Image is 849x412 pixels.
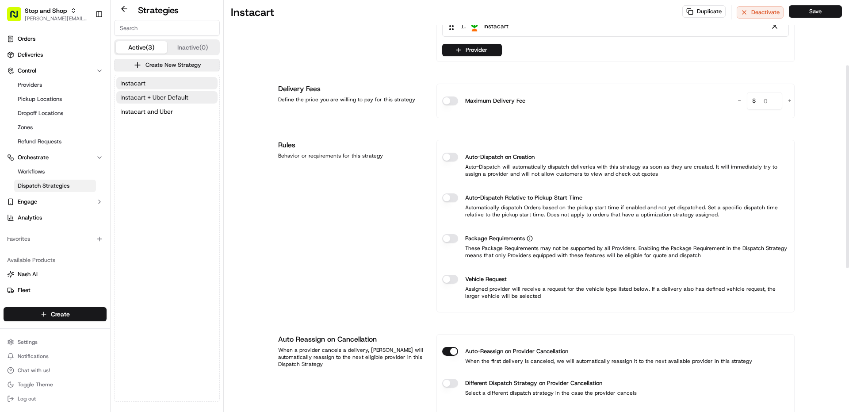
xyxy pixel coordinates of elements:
[749,93,759,111] span: $
[442,204,789,218] p: Automatically dispatch Orders based on the pickup start time if enabled and not yet dispatched. S...
[4,211,107,225] a: Analytics
[138,4,179,16] h2: Strategies
[442,44,502,56] button: Provider
[4,378,107,391] button: Toggle Theme
[62,150,107,157] a: Powered byPylon
[18,67,36,75] span: Control
[18,198,37,206] span: Engage
[789,5,842,18] button: Save
[18,35,35,43] span: Orders
[278,347,426,368] div: When a provider cancels a delivery, [PERSON_NAME] will automatically reassign to the next eligibl...
[4,283,107,297] button: Fleet
[18,182,69,190] span: Dispatch Strategies
[75,129,82,136] div: 💻
[465,347,568,356] label: Auto-Reassign on Provider Cancellation
[14,107,96,119] a: Dropoff Locations
[4,307,107,321] button: Create
[465,153,535,162] label: Auto-Dispatch on Creation
[4,232,107,246] div: Favorites
[442,15,789,37] div: 1. Instacart
[18,123,33,131] span: Zones
[167,41,218,54] button: Inactive (0)
[4,267,107,281] button: Nash AI
[18,270,38,278] span: Nash AI
[278,96,426,103] div: Define the price you are willing to pay for this strategy
[18,168,45,176] span: Workflows
[150,87,161,98] button: Start new chat
[442,285,789,300] p: Assigned provider will receive a request for the vehicle type listed below. If a delivery also ha...
[14,93,96,105] a: Pickup Locations
[465,379,602,388] label: Different Dispatch Strategy on Provider Cancellation
[18,381,53,388] span: Toggle Theme
[114,20,220,36] input: Search
[465,234,525,243] span: Package Requirements
[4,195,107,209] button: Engage
[278,140,426,150] h1: Rules
[4,4,92,25] button: Stop and Shop[PERSON_NAME][EMAIL_ADDRESS][PERSON_NAME][DOMAIN_NAME]
[7,286,103,294] a: Fleet
[465,193,582,202] label: Auto-Dispatch Relative to Pickup Start Time
[442,245,789,259] p: These Package Requirements may not be supported by all Providers. Enabling the Package Requiremen...
[120,107,173,116] span: Instacart and Uber
[4,48,107,62] a: Deliveries
[446,21,509,31] div: 1 .
[18,51,43,59] span: Deliveries
[23,57,159,66] input: Got a question? Start typing here...
[116,41,167,54] button: Active (3)
[51,310,70,319] span: Create
[18,109,63,117] span: Dropoff Locations
[4,364,107,377] button: Chat with us!
[9,129,16,136] div: 📗
[18,395,36,402] span: Log out
[18,214,42,222] span: Analytics
[30,93,112,100] div: We're available if you need us!
[25,15,88,22] button: [PERSON_NAME][EMAIL_ADDRESS][PERSON_NAME][DOMAIN_NAME]
[5,125,71,141] a: 📗Knowledge Base
[278,84,426,94] h1: Delivery Fees
[14,135,96,148] a: Refund Requests
[116,91,218,104] button: Instacart + Uber Default
[25,6,67,15] button: Stop and Shop
[465,96,525,105] label: Maximum Delivery Fee
[469,21,480,31] img: profile_instacart_ahold_partner.png
[30,85,145,93] div: Start new chat
[4,32,107,46] a: Orders
[442,389,637,397] p: Select a different dispatch strategy in the case the provider cancels
[71,125,145,141] a: 💻API Documentation
[120,93,188,102] span: Instacart + Uber Default
[9,85,25,100] img: 1736555255976-a54dd68f-1ca7-489b-9aae-adbdc363a1c4
[4,253,107,267] div: Available Products
[18,128,68,137] span: Knowledge Base
[278,152,426,159] div: Behavior or requirements for this strategy
[14,180,96,192] a: Dispatch Strategies
[18,339,38,346] span: Settings
[18,81,42,89] span: Providers
[4,150,107,165] button: Orchestrate
[4,350,107,362] button: Notifications
[84,128,142,137] span: API Documentation
[682,5,726,18] button: Duplicate
[4,336,107,348] button: Settings
[4,393,107,405] button: Log out
[114,59,220,71] button: Create New Strategy
[14,79,96,91] a: Providers
[18,154,49,162] span: Orchestrate
[18,286,31,294] span: Fleet
[737,6,784,19] button: Deactivate
[442,358,752,365] p: When the first delivery is canceled, we will automatically reassign it to the next available prov...
[278,334,426,345] h1: Auto Reassign on Cancellation
[4,64,107,78] button: Control
[9,35,161,50] p: Welcome 👋
[14,166,96,178] a: Workflows
[88,150,107,157] span: Pylon
[116,77,218,89] button: Instacart
[120,79,145,88] span: Instacart
[18,138,61,146] span: Refund Requests
[18,353,49,360] span: Notifications
[18,367,50,374] span: Chat with us!
[116,105,218,118] button: Instacart and Uber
